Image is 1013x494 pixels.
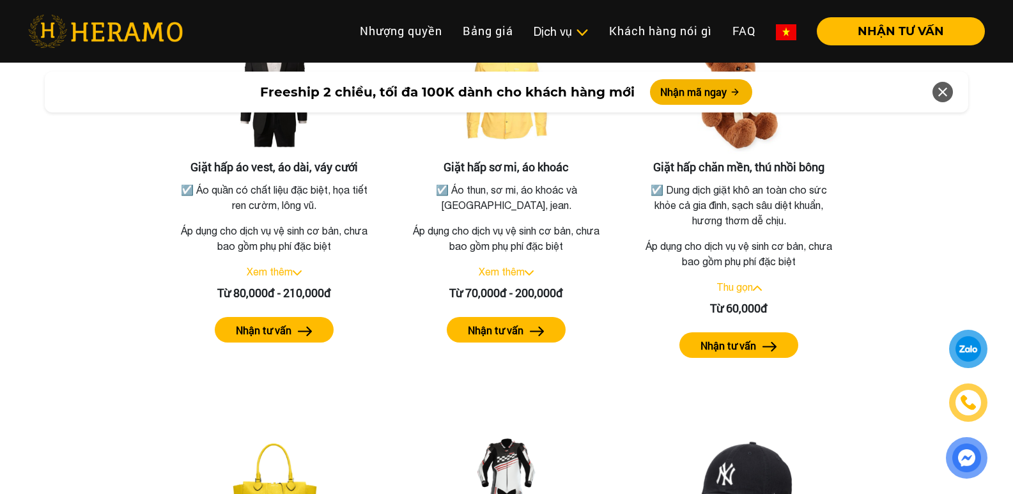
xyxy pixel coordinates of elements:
img: arrow_down.svg [525,270,534,275]
a: Bảng giá [452,17,523,45]
label: Nhận tư vấn [236,323,291,338]
a: Nhượng quyền [350,17,452,45]
p: Áp dụng cho dịch vụ vệ sinh cơ bản, chưa bao gồm phụ phí đặc biệt [173,223,376,254]
img: arrow_up.svg [753,286,762,291]
button: Nhận tư vấn [679,332,798,358]
a: FAQ [722,17,766,45]
a: Nhận tư vấn arrow [637,332,840,358]
div: Từ 70,000đ - 200,000đ [405,284,608,302]
p: ☑️ Áo thun, sơ mi, áo khoác và [GEOGRAPHIC_DATA], jean. [408,182,606,213]
h3: Giặt hấp sơ mi, áo khoác [405,160,608,174]
img: arrow [530,327,545,336]
button: NHẬN TƯ VẤN [817,17,985,45]
p: Áp dụng cho dịch vụ vệ sinh cơ bản, chưa bao gồm phụ phí đặc biệt [637,238,840,269]
img: arrow [762,342,777,351]
a: Khách hàng nói gì [599,17,722,45]
button: Nhận tư vấn [447,317,566,343]
img: phone-icon [961,396,975,410]
p: Áp dụng cho dịch vụ vệ sinh cơ bản, chưa bao gồm phụ phí đặc biệt [405,223,608,254]
img: arrow [298,327,313,336]
h3: Giặt hấp áo vest, áo dài, váy cưới [173,160,376,174]
p: ☑️ Áo quần có chất liệu đặc biệt, họa tiết ren cườm, lông vũ. [175,182,373,213]
img: heramo-logo.png [28,15,183,48]
button: Nhận tư vấn [215,317,334,343]
a: Thu gọn [716,281,753,293]
img: arrow_down.svg [293,270,302,275]
div: Từ 60,000đ [637,300,840,317]
div: Từ 80,000đ - 210,000đ [173,284,376,302]
label: Nhận tư vấn [700,338,756,353]
span: Freeship 2 chiều, tối đa 100K dành cho khách hàng mới [260,82,635,102]
button: Nhận mã ngay [650,79,752,105]
label: Nhận tư vấn [468,323,523,338]
img: vn-flag.png [776,24,796,40]
div: Dịch vụ [534,23,589,40]
a: Nhận tư vấn arrow [173,317,376,343]
a: Xem thêm [247,266,293,277]
p: ☑️ Dung dịch giặt khô an toàn cho sức khỏe cả gia đình, sạch sâu diệt khuẩn, hương thơm dễ chịu. [640,182,838,228]
img: subToggleIcon [575,26,589,39]
a: phone-icon [951,385,986,420]
a: Nhận tư vấn arrow [405,317,608,343]
h3: Giặt hấp chăn mền, thú nhồi bông [637,160,840,174]
a: NHẬN TƯ VẤN [807,26,985,37]
a: Xem thêm [479,266,525,277]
